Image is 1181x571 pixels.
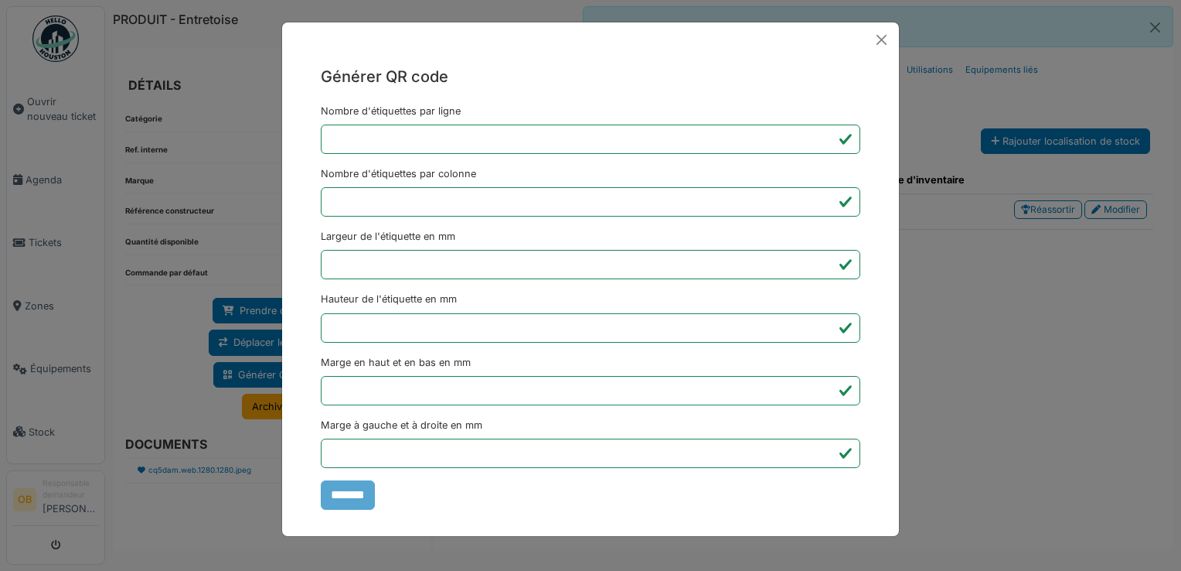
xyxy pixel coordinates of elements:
label: Marge en haut et en bas en mm [321,355,471,370]
label: Marge à gauche et à droite en mm [321,418,482,433]
h5: Générer QR code [321,65,860,88]
label: Largeur de l'étiquette en mm [321,229,455,244]
label: Hauteur de l'étiquette en mm [321,292,457,306]
label: Nombre d'étiquettes par ligne [321,104,461,118]
label: Nombre d'étiquettes par colonne [321,166,476,181]
button: Close [870,29,893,51]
